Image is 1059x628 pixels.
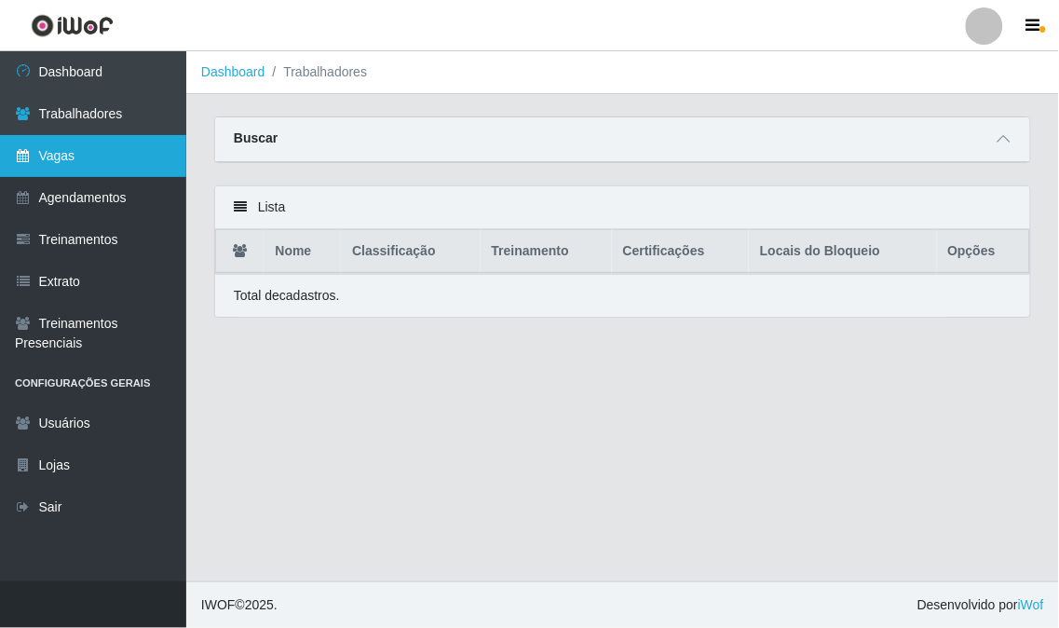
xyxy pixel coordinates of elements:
a: iWof [1018,597,1044,612]
span: © 2025 . [201,595,278,615]
th: Classificação [341,230,480,274]
p: Total de cadastros. [234,286,340,306]
div: Lista [215,186,1030,229]
th: Nome [264,230,341,274]
th: Treinamento [481,230,612,274]
th: Opções [937,230,1030,274]
a: Dashboard [201,64,265,79]
nav: breadcrumb [186,51,1059,94]
strong: Buscar [234,130,278,145]
span: Desenvolvido por [917,595,1044,615]
th: Certificações [612,230,749,274]
img: CoreUI Logo [31,14,114,37]
th: Locais do Bloqueio [749,230,937,274]
li: Trabalhadores [265,62,368,82]
span: IWOF [201,597,236,612]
